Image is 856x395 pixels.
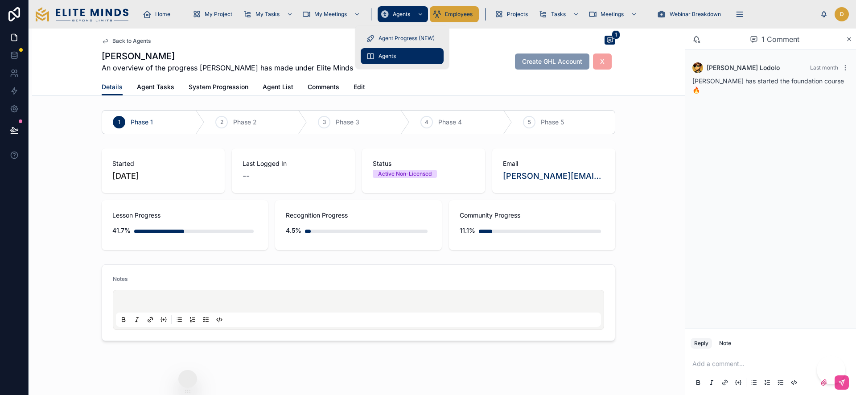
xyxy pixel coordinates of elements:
div: Note [719,340,731,347]
div: 4.5% [286,222,301,239]
span: Back to Agents [112,37,151,45]
span: Notes [113,276,128,282]
a: Tasks [536,6,584,22]
div: Active Non-Licensed [378,170,432,178]
span: D [840,11,844,18]
h1: [PERSON_NAME] [102,50,353,62]
span: Agent List [263,82,293,91]
span: Projects [507,11,528,18]
a: My Meetings [299,6,365,22]
button: 1 [605,36,615,46]
a: Agents [378,6,428,22]
span: Phase 5 [541,118,564,127]
span: Agents [379,53,396,60]
div: scrollable content [136,4,820,24]
a: Agent List [263,79,293,97]
a: Employees [430,6,479,22]
span: Email [503,159,605,168]
span: 1 [118,119,120,126]
img: App logo [36,7,128,21]
a: Agent Progress (NEW) [361,30,444,46]
span: Phase 3 [336,118,359,127]
span: 4 [425,119,428,126]
span: 1 [612,30,620,39]
div: 11.1% [460,222,475,239]
p: [DATE] [112,170,139,182]
span: Meetings [601,11,624,18]
a: Agent Tasks [137,79,174,97]
span: 3 [323,119,326,126]
a: My Project [189,6,239,22]
a: Back to Agents [102,37,151,45]
span: System Progression [189,82,248,91]
span: Employees [445,11,473,18]
button: Note [716,338,735,349]
a: Edit [354,79,365,97]
span: Community Progress [460,211,605,220]
span: Phase 4 [438,118,462,127]
iframe: Botpress [817,356,845,384]
span: My Project [205,11,232,18]
span: My Meetings [314,11,347,18]
span: 2 [220,119,223,126]
span: Agents [393,11,410,18]
a: Projects [492,6,534,22]
a: Comments [308,79,339,97]
span: Phase 1 [131,118,153,127]
a: System Progression [189,79,248,97]
a: Webinar Breakdown [654,6,727,22]
a: [PERSON_NAME][EMAIL_ADDRESS][PERSON_NAME][DOMAIN_NAME] [503,170,605,182]
span: Started [112,159,214,168]
div: 41.7% [112,222,131,239]
span: Lesson Progress [112,211,257,220]
span: Edit [354,82,365,91]
a: Details [102,79,123,96]
span: Last month [810,64,838,71]
span: Webinar Breakdown [670,11,721,18]
a: Meetings [585,6,642,22]
span: [PERSON_NAME] Lodolo [707,63,780,72]
span: An overview of the progress [PERSON_NAME] has made under Elite Minds [102,62,353,73]
span: Agent Progress (NEW) [379,35,435,42]
a: Agents [361,48,444,64]
span: Phase 2 [233,118,257,127]
span: 1 Comment [761,34,799,45]
a: My Tasks [240,6,297,22]
span: Status [373,159,474,168]
span: Agent Tasks [137,82,174,91]
span: 5 [528,119,531,126]
span: My Tasks [255,11,280,18]
button: Reply [691,338,712,349]
span: Last Logged In [243,159,344,168]
span: Recognition Progress [286,211,431,220]
span: Home [155,11,170,18]
a: Home [140,6,177,22]
span: Details [102,82,123,91]
span: [PERSON_NAME] has started the foundation course🔥 [692,77,844,94]
span: Comments [308,82,339,91]
span: Tasks [551,11,566,18]
span: -- [243,170,250,182]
